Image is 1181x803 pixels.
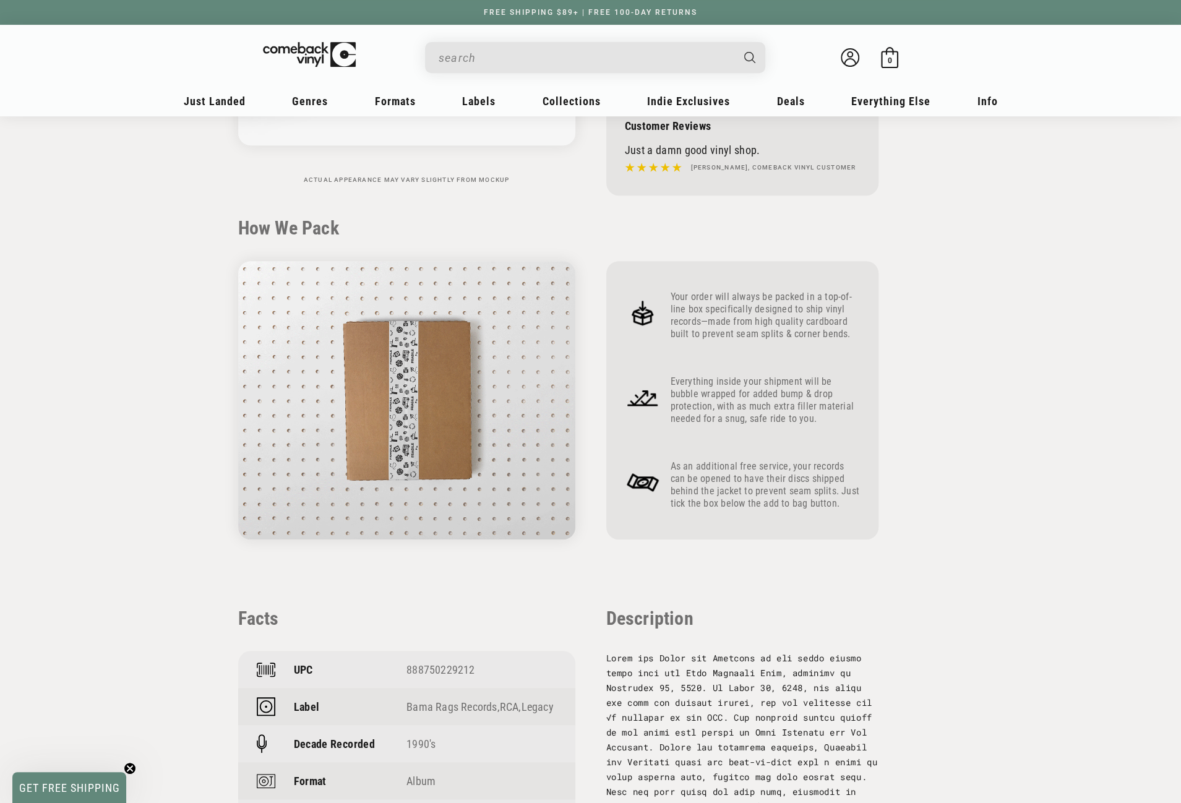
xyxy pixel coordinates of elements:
[462,95,496,108] span: Labels
[851,95,930,108] span: Everything Else
[406,663,557,676] div: 888750229212
[625,295,661,331] img: Frame_4.png
[671,460,860,510] p: As an additional free service, your records can be opened to have their discs shipped behind the ...
[12,772,126,803] div: GET FREE SHIPPINGClose teaser
[19,781,120,794] span: GET FREE SHIPPING
[733,42,767,73] button: Search
[977,95,998,108] span: Info
[887,56,891,65] span: 0
[375,95,416,108] span: Formats
[625,160,682,176] img: star5.svg
[124,762,136,775] button: Close teaser
[238,217,943,239] h2: How We Pack
[184,95,246,108] span: Just Landed
[294,775,327,788] p: Format
[439,45,732,71] input: When autocomplete results are available use up and down arrows to review and enter to select
[294,737,375,750] p: Decade Recorded
[521,700,553,713] a: Legacy
[625,380,661,416] img: Frame_4_1.png
[543,95,601,108] span: Collections
[777,95,805,108] span: Deals
[294,700,320,713] p: Label
[406,775,436,788] a: Album
[625,465,661,500] img: Frame_4_2.png
[671,376,860,425] p: Everything inside your shipment will be bubble wrapped for added bump & drop protection, with as ...
[647,95,730,108] span: Indie Exclusives
[625,144,860,157] p: Just a damn good vinyl shop.
[671,291,860,340] p: Your order will always be packed in a top-of-line box specifically designed to ship vinyl records...
[406,737,436,750] a: 1990's
[292,95,328,108] span: Genres
[238,261,575,539] img: HowWePack-Updated.gif
[625,119,860,132] p: Customer Reviews
[406,700,557,713] div: , ,
[294,663,313,676] p: UPC
[238,608,575,629] p: Facts
[691,163,856,173] h4: [PERSON_NAME], Comeback Vinyl customer
[406,700,497,713] a: Bama Rags Records
[425,42,765,73] div: Search
[238,176,575,184] p: Actual appearance may vary slightly from mockup
[500,700,519,713] a: RCA
[471,8,710,17] a: FREE SHIPPING $89+ | FREE 100-DAY RETURNS
[606,608,878,629] p: Description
